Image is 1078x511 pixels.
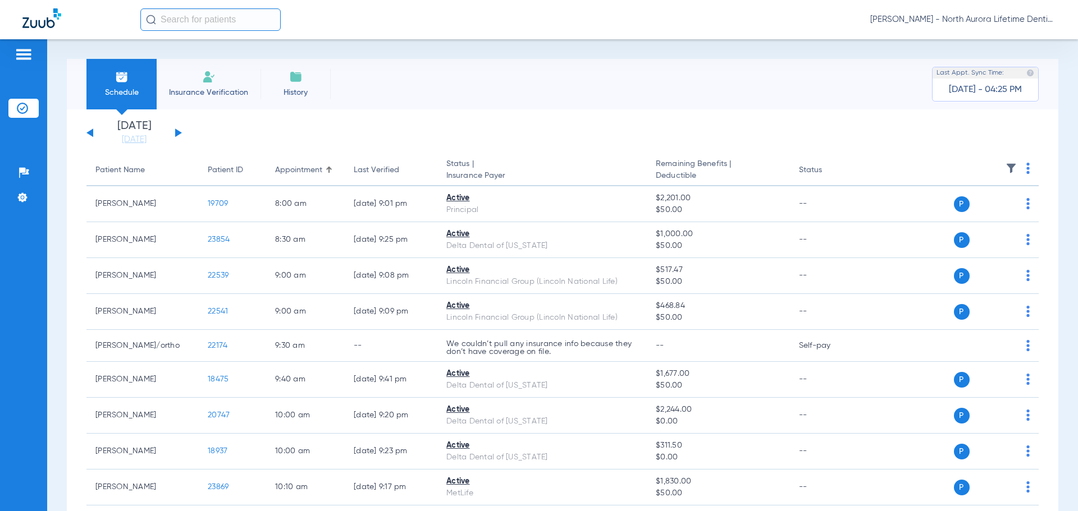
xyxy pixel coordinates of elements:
[101,134,168,145] a: [DATE]
[954,480,970,495] span: P
[790,222,866,258] td: --
[289,70,303,84] img: History
[954,268,970,284] span: P
[15,48,33,61] img: hamburger-icon
[345,294,437,330] td: [DATE] 9:09 PM
[22,8,61,28] img: Zuub Logo
[656,342,664,349] span: --
[86,258,199,294] td: [PERSON_NAME]
[95,164,145,176] div: Patient Name
[437,155,647,186] th: Status |
[954,372,970,388] span: P
[790,398,866,434] td: --
[1026,234,1030,245] img: group-dot-blue.svg
[208,271,229,279] span: 22539
[95,87,148,98] span: Schedule
[656,404,780,416] span: $2,244.00
[446,416,638,427] div: Delta Dental of [US_STATE]
[95,164,190,176] div: Patient Name
[1026,481,1030,492] img: group-dot-blue.svg
[446,404,638,416] div: Active
[870,14,1056,25] span: [PERSON_NAME] - North Aurora Lifetime Dentistry
[656,300,780,312] span: $468.84
[208,342,227,349] span: 22174
[954,408,970,423] span: P
[266,258,345,294] td: 9:00 AM
[446,368,638,380] div: Active
[266,362,345,398] td: 9:40 AM
[656,240,780,252] span: $50.00
[656,276,780,288] span: $50.00
[266,186,345,222] td: 8:00 AM
[446,300,638,312] div: Active
[1006,163,1017,174] img: filter.svg
[86,330,199,362] td: [PERSON_NAME]/ortho
[208,236,230,243] span: 23854
[446,440,638,452] div: Active
[790,186,866,222] td: --
[954,444,970,459] span: P
[208,307,228,315] span: 22541
[86,294,199,330] td: [PERSON_NAME]
[208,200,228,208] span: 19709
[790,294,866,330] td: --
[656,264,780,276] span: $517.47
[208,483,229,491] span: 23869
[146,15,156,25] img: Search Icon
[345,362,437,398] td: [DATE] 9:41 PM
[446,240,638,252] div: Delta Dental of [US_STATE]
[269,87,322,98] span: History
[1026,306,1030,317] img: group-dot-blue.svg
[656,476,780,487] span: $1,830.00
[354,164,399,176] div: Last Verified
[86,469,199,505] td: [PERSON_NAME]
[790,362,866,398] td: --
[345,186,437,222] td: [DATE] 9:01 PM
[656,380,780,392] span: $50.00
[647,155,789,186] th: Remaining Benefits |
[1026,270,1030,281] img: group-dot-blue.svg
[954,232,970,248] span: P
[345,469,437,505] td: [DATE] 9:17 PM
[1026,163,1030,174] img: group-dot-blue.svg
[165,87,252,98] span: Insurance Verification
[954,304,970,320] span: P
[656,312,780,324] span: $50.00
[446,476,638,487] div: Active
[208,164,257,176] div: Patient ID
[345,258,437,294] td: [DATE] 9:08 PM
[446,380,638,392] div: Delta Dental of [US_STATE]
[790,155,866,186] th: Status
[345,398,437,434] td: [DATE] 9:20 PM
[446,192,638,204] div: Active
[86,222,199,258] td: [PERSON_NAME]
[954,196,970,212] span: P
[202,70,216,84] img: Manual Insurance Verification
[656,228,780,240] span: $1,000.00
[1026,69,1034,77] img: last sync help info
[266,330,345,362] td: 9:30 AM
[101,121,168,145] li: [DATE]
[275,164,336,176] div: Appointment
[1026,445,1030,457] img: group-dot-blue.svg
[446,204,638,216] div: Principal
[86,186,199,222] td: [PERSON_NAME]
[446,312,638,324] div: Lincoln Financial Group (Lincoln National Life)
[656,452,780,463] span: $0.00
[446,276,638,288] div: Lincoln Financial Group (Lincoln National Life)
[266,294,345,330] td: 9:00 AM
[790,469,866,505] td: --
[446,452,638,463] div: Delta Dental of [US_STATE]
[656,204,780,216] span: $50.00
[208,447,227,455] span: 18937
[266,434,345,469] td: 10:00 AM
[446,170,638,182] span: Insurance Payer
[446,264,638,276] div: Active
[86,362,199,398] td: [PERSON_NAME]
[656,192,780,204] span: $2,201.00
[86,398,199,434] td: [PERSON_NAME]
[1026,374,1030,385] img: group-dot-blue.svg
[345,434,437,469] td: [DATE] 9:23 PM
[937,67,1004,79] span: Last Appt. Sync Time:
[208,375,229,383] span: 18475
